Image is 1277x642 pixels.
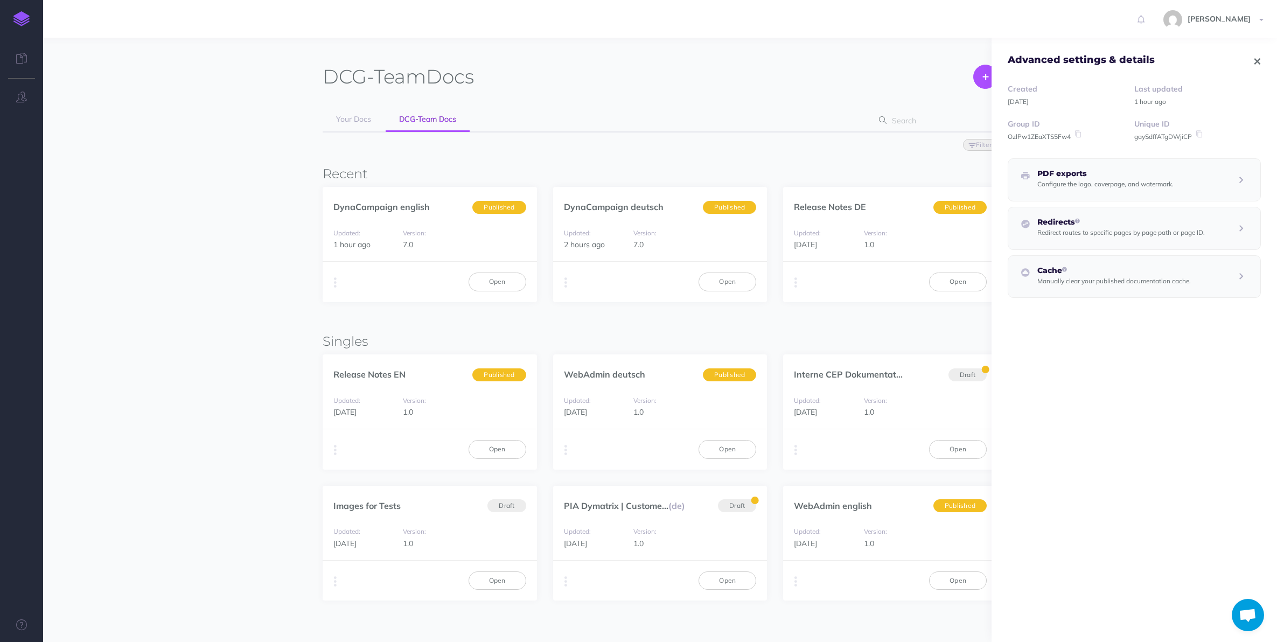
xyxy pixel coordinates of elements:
[399,114,456,124] span: DCG-Team Docs
[1008,55,1155,66] h4: Advanced settings & details
[889,111,981,130] input: Search
[403,407,413,417] span: 1.0
[864,407,874,417] span: 1.0
[403,527,426,535] small: Version:
[564,500,685,511] a: PIA Dymatrix | Custome...(de)
[864,240,874,249] span: 1.0
[1037,267,1191,275] h5: Cache
[794,527,821,535] small: Updated:
[699,571,756,590] a: Open
[1037,180,1174,188] small: Configure the logo, coverpage, and watermark.
[1182,14,1256,24] span: [PERSON_NAME]
[323,334,997,348] h3: Singles
[333,539,357,548] span: [DATE]
[1008,97,1029,106] small: [DATE]
[794,229,821,237] small: Updated:
[864,527,887,535] small: Version:
[403,396,426,404] small: Version:
[564,201,664,212] a: DynaCampaign deutsch
[633,407,644,417] span: 1.0
[469,571,526,590] a: Open
[323,108,385,131] a: Your Docs
[333,527,360,535] small: Updated:
[333,240,371,249] span: 1 hour ago
[323,65,426,88] span: DCG-Team
[386,108,470,132] a: DCG-Team Docs
[633,229,657,237] small: Version:
[403,229,426,237] small: Version:
[699,440,756,458] a: Open
[333,369,406,380] a: Release Notes EN
[1232,599,1264,631] a: Open chat
[564,369,645,380] a: WebAdmin deutsch
[668,500,685,511] span: (de)
[13,11,30,26] img: logo-mark.svg
[1037,170,1174,178] h5: PDF exports
[929,571,987,590] a: Open
[1134,119,1170,129] strong: Unique ID
[794,240,817,249] span: [DATE]
[333,229,360,237] small: Updated:
[1008,119,1040,129] strong: Group ID
[633,396,657,404] small: Version:
[323,167,997,181] h3: Recent
[333,500,401,511] a: Images for Tests
[564,407,587,417] span: [DATE]
[633,527,657,535] small: Version:
[333,396,360,404] small: Updated:
[333,201,430,212] a: DynaCampaign english
[1163,10,1182,29] img: 7a7da18f02460fc3b630f9ef2d4b6b32.jpg
[794,396,821,404] small: Updated:
[633,240,644,249] span: 7.0
[1037,218,1205,226] h5: Redirects
[564,240,605,249] span: 2 hours ago
[564,229,591,237] small: Updated:
[469,273,526,291] a: Open
[1037,277,1191,285] small: Manually clear your published documentation cache.
[864,539,874,548] span: 1.0
[1037,228,1205,236] small: Redirect routes to specific pages by page path or page ID.
[564,527,591,535] small: Updated:
[1008,132,1071,141] small: OzlPw1ZEaXTS5Fw4
[469,440,526,458] a: Open
[564,539,587,548] span: [DATE]
[794,407,817,417] span: [DATE]
[323,65,474,89] h1: Docs
[633,539,644,548] span: 1.0
[336,114,371,124] span: Your Docs
[794,539,817,548] span: [DATE]
[864,229,887,237] small: Version:
[794,201,866,212] a: Release Notes DE
[333,407,357,417] span: [DATE]
[1134,84,1183,94] strong: Last updated
[963,139,997,151] button: Filter
[929,273,987,291] a: Open
[864,396,887,404] small: Version:
[1134,132,1192,141] small: gaySdffATgDWjiCP
[1008,84,1037,94] strong: Created
[794,369,903,380] a: Interne CEP Dokumentat...
[403,240,413,249] span: 7.0
[699,273,756,291] a: Open
[794,500,872,511] a: WebAdmin english
[929,440,987,458] a: Open
[564,396,591,404] small: Updated:
[403,539,413,548] span: 1.0
[1134,97,1166,106] small: 1 hour ago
